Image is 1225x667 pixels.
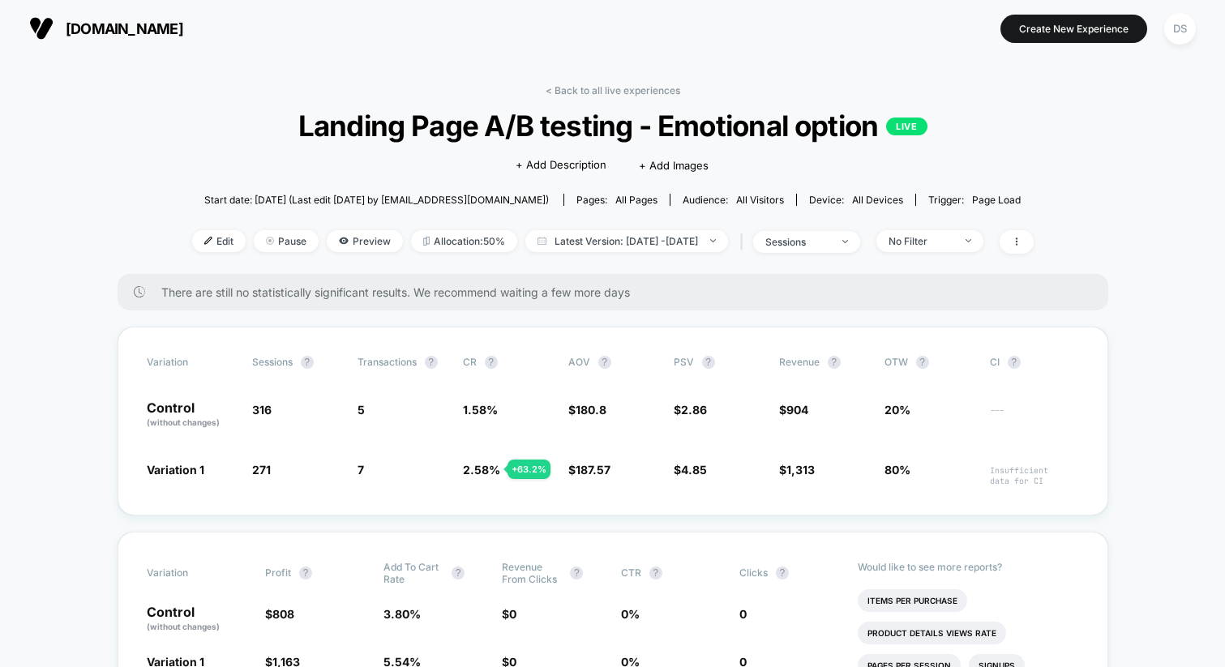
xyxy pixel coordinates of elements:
div: Pages: [576,194,657,206]
span: 2.86 [681,403,707,417]
div: Trigger: [928,194,1021,206]
span: 904 [786,403,808,417]
span: Preview [327,230,403,252]
span: Transactions [358,356,417,368]
img: Visually logo [29,16,54,41]
span: 271 [252,463,271,477]
p: Control [147,401,236,429]
p: Would like to see more reports? [858,561,1079,573]
span: Edit [192,230,246,252]
span: Start date: [DATE] (Last edit [DATE] by [EMAIL_ADDRESS][DOMAIN_NAME]) [204,194,549,206]
span: 4.85 [681,463,707,477]
span: 180.8 [576,403,606,417]
span: (without changes) [147,622,220,631]
span: $ [674,403,707,417]
span: $ [265,607,294,621]
span: OTW [884,356,974,369]
span: | [736,230,753,254]
img: edit [204,237,212,245]
span: There are still no statistically significant results. We recommend waiting a few more days [161,285,1076,299]
button: ? [570,567,583,579]
button: ? [452,567,465,579]
span: 3.80 % [383,607,421,621]
span: Sessions [252,356,293,368]
span: all pages [615,194,657,206]
span: Landing Page A/B testing - Emotional option [233,109,991,143]
span: Revenue From Clicks [502,561,562,585]
span: AOV [568,356,590,368]
button: ? [598,356,611,369]
img: end [966,239,971,242]
span: 187.57 [576,463,610,477]
button: ? [649,567,662,579]
div: sessions [765,236,830,248]
span: 80% [884,463,910,477]
span: $ [674,463,707,477]
span: PSV [674,356,694,368]
span: 1,313 [786,463,815,477]
li: Product Details Views Rate [858,622,1006,644]
span: $ [568,403,606,417]
img: calendar [538,237,546,245]
button: ? [425,356,438,369]
span: 316 [252,403,272,417]
div: DS [1164,13,1196,45]
button: [DOMAIN_NAME] [24,15,188,41]
span: Revenue [779,356,820,368]
span: 1.58 % [463,403,498,417]
span: 0 [509,607,516,621]
span: $ [779,403,808,417]
span: $ [568,463,610,477]
span: Variation [147,356,236,369]
span: 7 [358,463,364,477]
span: CR [463,356,477,368]
span: Insufficient data for CI [990,465,1079,486]
span: 20% [884,403,910,417]
button: ? [776,567,789,579]
span: 0 [739,607,747,621]
img: rebalance [423,237,430,246]
div: Audience: [683,194,784,206]
div: + 63.2 % [508,460,550,479]
button: ? [916,356,929,369]
button: DS [1159,12,1201,45]
span: All Visitors [736,194,784,206]
span: $ [502,607,516,621]
button: ? [299,567,312,579]
span: CI [990,356,1079,369]
img: end [842,240,848,243]
img: end [266,237,274,245]
p: Control [147,605,249,633]
span: 2.58 % [463,463,500,477]
span: (without changes) [147,417,220,427]
span: Profit [265,567,291,579]
button: ? [828,356,841,369]
span: $ [779,463,815,477]
span: all devices [852,194,903,206]
span: Variation [147,561,236,585]
span: CTR [621,567,641,579]
span: [DOMAIN_NAME] [66,20,183,37]
span: Allocation: 50% [411,230,517,252]
button: ? [301,356,314,369]
a: < Back to all live experiences [546,84,680,96]
span: 5 [358,403,365,417]
p: LIVE [886,118,927,135]
div: No Filter [889,235,953,247]
span: Variation 1 [147,463,204,477]
button: ? [1008,356,1021,369]
span: Page Load [972,194,1021,206]
li: Items Per Purchase [858,589,967,612]
img: end [710,239,716,242]
button: Create New Experience [1000,15,1147,43]
span: Device: [796,194,915,206]
span: Latest Version: [DATE] - [DATE] [525,230,728,252]
button: ? [485,356,498,369]
span: Add To Cart Rate [383,561,443,585]
span: --- [990,405,1079,429]
span: + Add Description [516,157,606,173]
span: 0 % [621,607,640,621]
span: Clicks [739,567,768,579]
span: + Add Images [639,159,709,172]
span: 808 [272,607,294,621]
